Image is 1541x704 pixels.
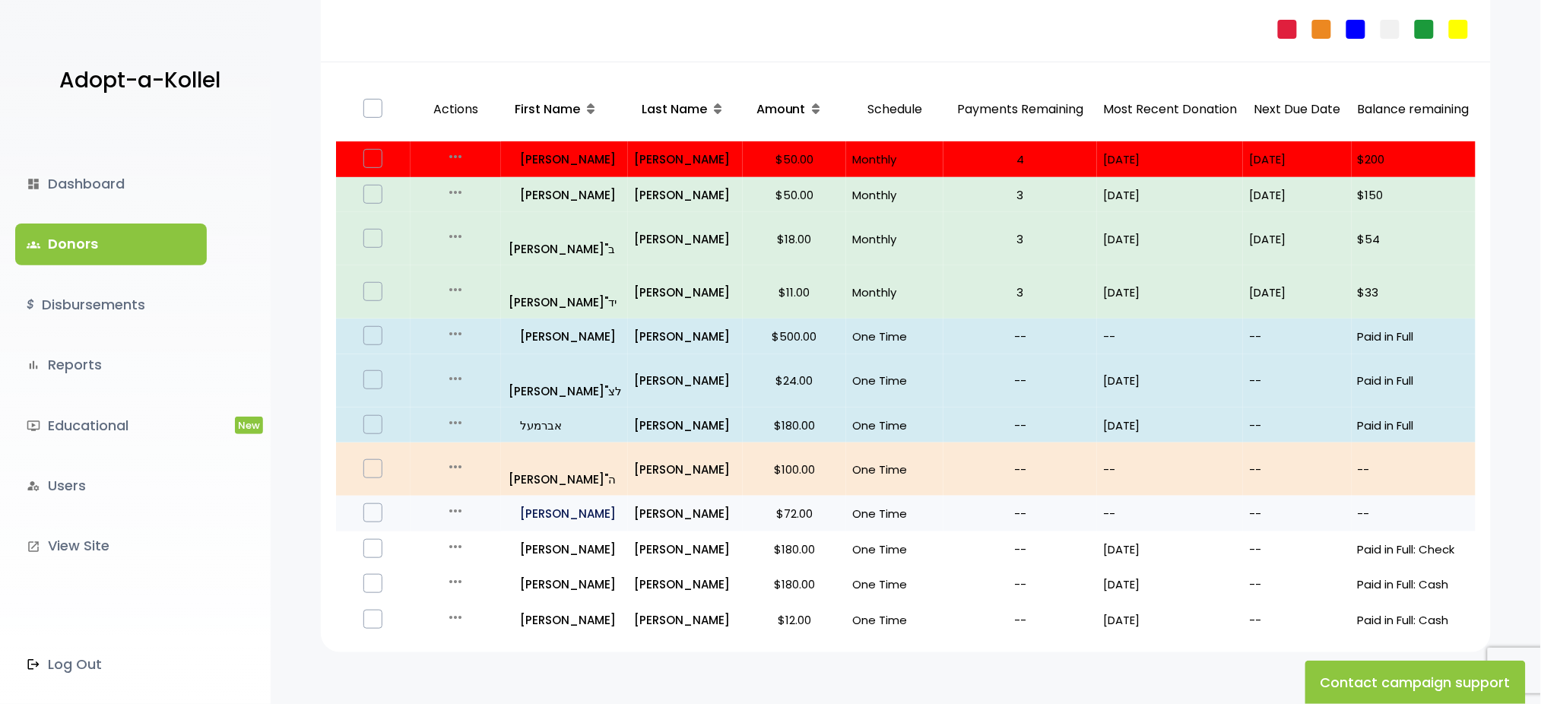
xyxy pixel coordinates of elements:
p: [PERSON_NAME] [509,326,622,347]
p: -- [950,326,1091,347]
a: [PERSON_NAME] [634,185,737,205]
button: Contact campaign support [1305,661,1526,704]
p: $180.00 [749,415,840,436]
a: [PERSON_NAME] [634,149,737,170]
a: [PERSON_NAME] [634,326,737,347]
i: more_horiz [446,414,465,432]
p: One Time [852,370,937,391]
p: $150 [1358,185,1470,205]
p: -- [1249,503,1346,524]
p: Next Due Date [1249,99,1346,121]
a: [PERSON_NAME] [634,610,737,630]
p: One Time [852,415,937,436]
p: [DATE] [1103,370,1237,391]
p: [DATE] [1103,149,1237,170]
p: Monthly [852,229,937,249]
p: [PERSON_NAME] [509,503,622,524]
p: $12.00 [749,610,840,630]
p: Actions [417,84,496,136]
i: more_horiz [446,608,465,626]
i: more_horiz [446,538,465,556]
p: [DATE] [1249,229,1346,249]
p: $54 [1358,229,1470,249]
p: $50.00 [749,149,840,170]
p: -- [1358,459,1470,480]
i: launch [27,540,40,553]
i: ondemand_video [27,419,40,433]
a: [PERSON_NAME]"יד [509,271,622,312]
i: more_horiz [446,147,465,166]
a: [PERSON_NAME]"לצ [509,360,622,401]
a: [PERSON_NAME] [634,282,737,303]
i: more_horiz [446,458,465,476]
p: Balance remaining [1358,99,1470,121]
a: [PERSON_NAME]"ה [509,449,622,490]
span: New [235,417,263,434]
p: $33 [1358,282,1470,303]
span: First Name [515,100,580,118]
i: more_horiz [446,502,465,520]
p: -- [950,370,1091,391]
p: Paid in Full: Cash [1358,610,1470,630]
i: more_horiz [446,325,465,343]
p: -- [1249,459,1346,480]
p: Paid in Full: Check [1358,539,1470,560]
a: bar_chartReports [15,344,207,385]
a: manage_accountsUsers [15,465,207,506]
a: [PERSON_NAME]"ב [509,218,622,259]
p: -- [1103,459,1237,480]
p: One Time [852,539,937,560]
p: -- [950,610,1091,630]
p: [PERSON_NAME] [634,503,737,524]
p: $72.00 [749,503,840,524]
a: dashboardDashboard [15,163,207,205]
p: -- [1358,503,1470,524]
a: [PERSON_NAME] [634,370,737,391]
i: more_horiz [446,281,465,299]
i: bar_chart [27,358,40,372]
p: -- [950,503,1091,524]
p: [PERSON_NAME] [509,610,622,630]
p: -- [950,415,1091,436]
p: Paid in Full: Cash [1358,574,1470,595]
p: -- [950,574,1091,595]
p: 3 [950,185,1091,205]
p: 4 [950,149,1091,170]
a: אברמעל [509,415,622,436]
a: [PERSON_NAME] [509,574,622,595]
p: -- [1249,326,1346,347]
i: more_horiz [446,369,465,388]
p: [DATE] [1249,185,1346,205]
p: $200 [1358,149,1470,170]
p: -- [1103,326,1237,347]
a: [PERSON_NAME] [634,415,737,436]
p: [PERSON_NAME] [634,574,737,595]
a: [PERSON_NAME] [509,149,622,170]
p: $50.00 [749,185,840,205]
p: -- [1103,503,1237,524]
p: [DATE] [1103,415,1237,436]
i: dashboard [27,177,40,191]
span: groups [27,238,40,252]
p: [PERSON_NAME] [509,539,622,560]
p: 3 [950,229,1091,249]
p: $11.00 [749,282,840,303]
a: [PERSON_NAME] [634,539,737,560]
p: One Time [852,459,937,480]
p: [DATE] [1103,574,1237,595]
span: Last Name [642,100,707,118]
a: [PERSON_NAME] [634,229,737,249]
p: [DATE] [1103,229,1237,249]
p: $18.00 [749,229,840,249]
